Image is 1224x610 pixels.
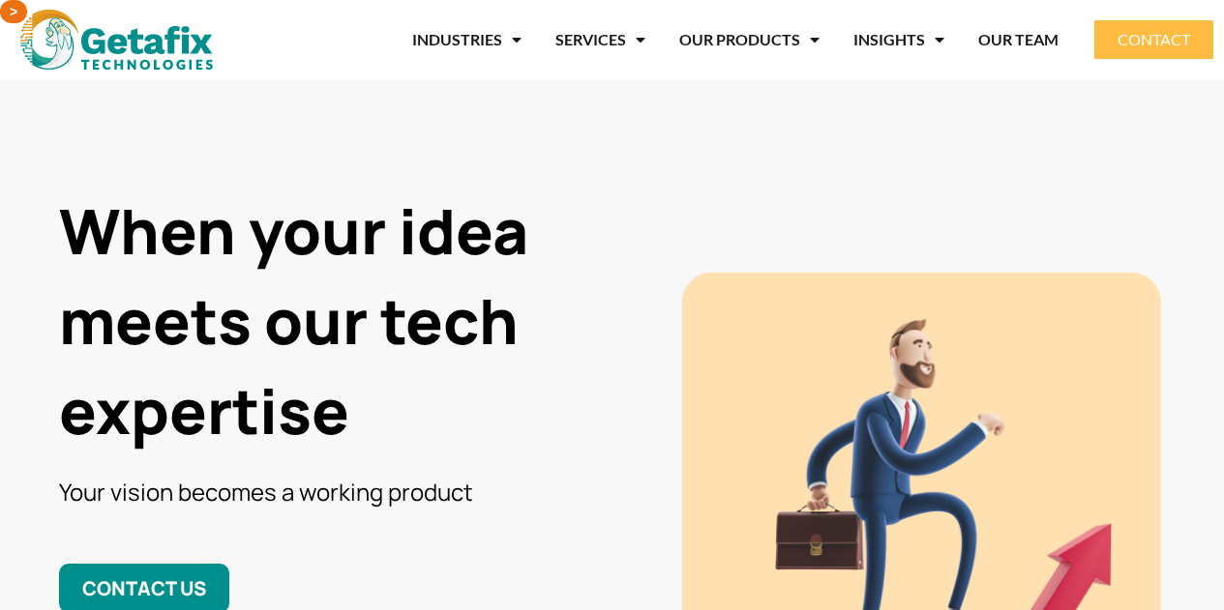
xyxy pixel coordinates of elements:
h1: When your idea meets our tech expertise [59,187,659,455]
a: INSIGHTS [853,17,944,62]
nav: Menu [242,17,1059,62]
a: OUR PRODUCTS [679,17,820,62]
a: INDUSTRIES [412,17,522,62]
h3: Your vision becomes a working product [59,476,659,508]
img: web and mobile application development company [20,10,213,70]
a: CONTACT [1094,20,1213,59]
a: OUR TEAM [978,17,1059,62]
a: SERVICES [555,17,645,62]
span: CONTACT [1118,32,1190,47]
span: CONTACT US [82,575,206,601]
